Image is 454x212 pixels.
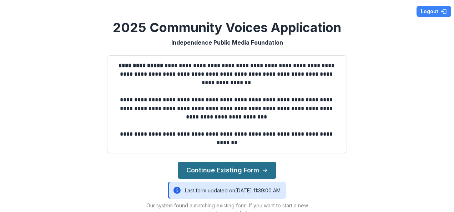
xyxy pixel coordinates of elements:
[113,20,341,35] h2: 2025 Community Voices Application
[171,38,283,47] p: Independence Public Media Foundation
[417,6,451,17] button: Logout
[168,182,286,199] div: Last form updated on [DATE] 11:39:00 AM
[178,162,276,179] button: Continue Existing Form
